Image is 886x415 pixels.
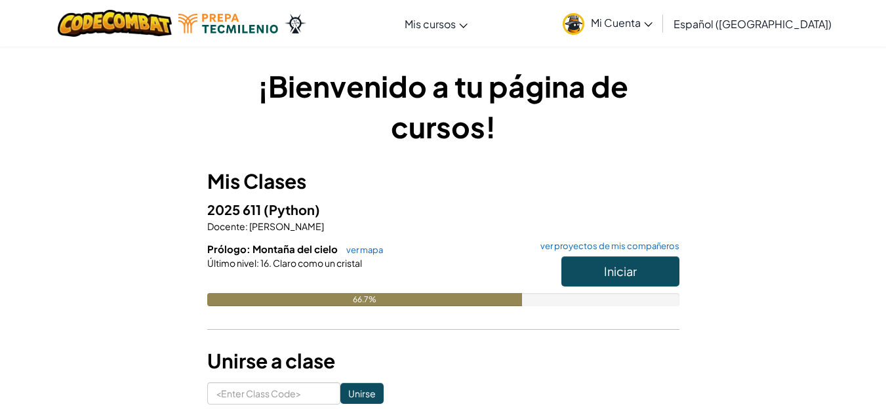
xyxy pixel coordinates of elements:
[259,257,272,269] span: 16.
[667,6,838,41] a: Español ([GEOGRAPHIC_DATA])
[563,13,584,35] img: avatar
[340,245,383,255] a: ver mapa
[207,293,522,306] div: 66.7%
[604,264,637,279] span: Iniciar
[556,3,659,44] a: Mi Cuenta
[256,257,259,269] span: :
[405,17,456,31] span: Mis cursos
[207,201,264,218] span: 2025 611
[264,201,320,218] span: (Python)
[674,17,832,31] span: Español ([GEOGRAPHIC_DATA])
[207,346,679,376] h3: Unirse a clase
[207,243,340,255] span: Prólogo: Montaña del cielo
[207,257,256,269] span: Último nivel
[398,6,474,41] a: Mis cursos
[207,382,340,405] input: <Enter Class Code>
[272,257,362,269] span: Claro como un cristal
[207,220,245,232] span: Docente
[248,220,324,232] span: [PERSON_NAME]
[207,167,679,196] h3: Mis Clases
[245,220,248,232] span: :
[561,256,679,287] button: Iniciar
[178,14,278,33] img: Tecmilenio logo
[58,10,172,37] img: CodeCombat logo
[591,16,653,30] span: Mi Cuenta
[340,383,384,404] input: Unirse
[207,66,679,147] h1: ¡Bienvenido a tu página de cursos!
[285,14,306,33] img: Ozaria
[534,242,679,250] a: ver proyectos de mis compañeros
